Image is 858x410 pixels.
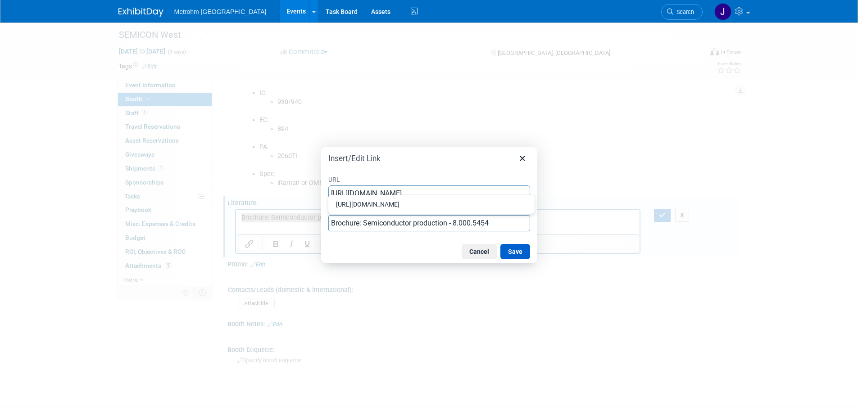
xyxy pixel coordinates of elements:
[5,4,399,13] body: Rich Text Area. Press ALT-0 for help.
[500,244,530,259] button: Save
[515,151,530,166] button: Close
[174,8,267,15] span: Metrohm [GEOGRAPHIC_DATA]
[328,153,381,163] h1: Insert/Edit Link
[331,197,532,212] div: https://www.metrohm.com/en_us/products/8/0005/80005454.html
[5,4,399,13] p: Brochure: Semiconductor production - 8.000.5454
[118,8,163,17] img: ExhibitDay
[328,173,530,185] label: URL
[673,9,694,15] span: Search
[714,3,731,20] img: Joanne Yam
[661,4,703,20] a: Search
[336,199,529,210] div: [URL][DOMAIN_NAME]
[462,244,497,259] button: Cancel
